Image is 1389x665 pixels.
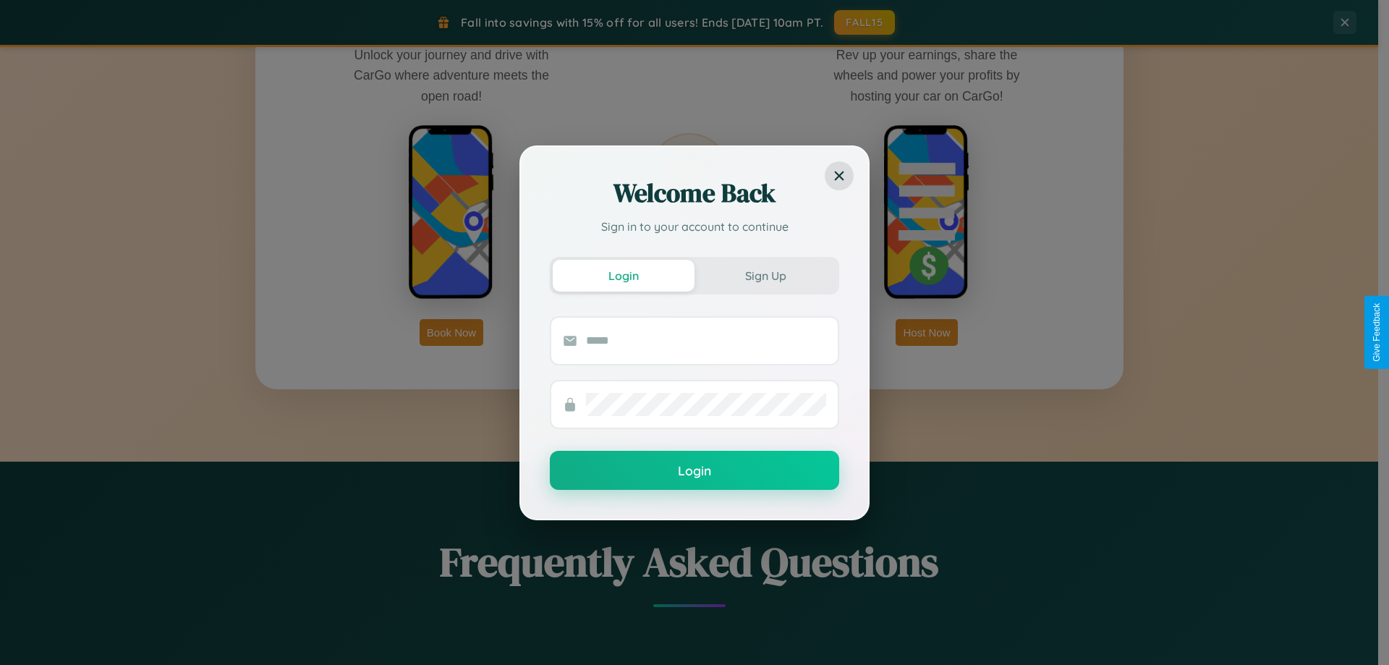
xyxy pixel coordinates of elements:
[550,451,839,490] button: Login
[1372,303,1382,362] div: Give Feedback
[550,218,839,235] p: Sign in to your account to continue
[550,176,839,211] h2: Welcome Back
[553,260,694,292] button: Login
[694,260,836,292] button: Sign Up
